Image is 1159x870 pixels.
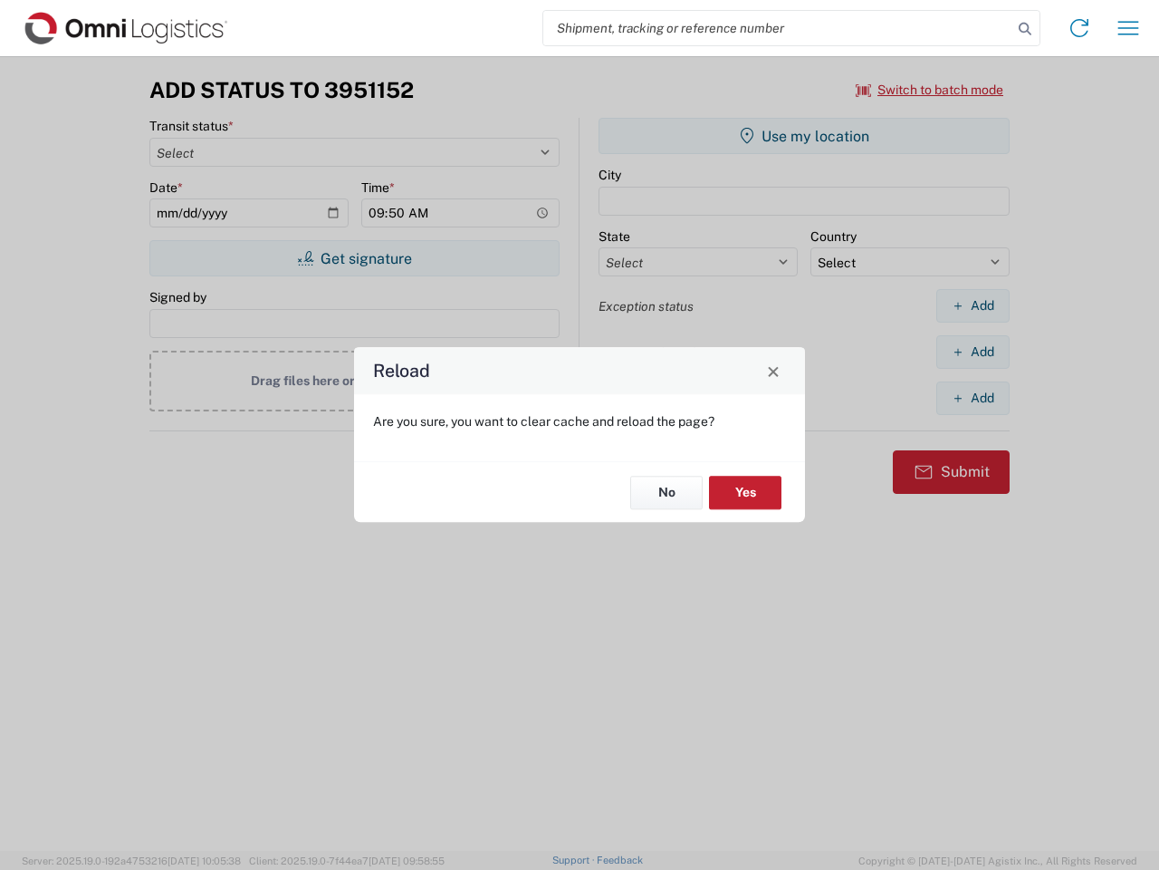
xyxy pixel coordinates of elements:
input: Shipment, tracking or reference number [543,11,1012,45]
button: Yes [709,476,781,509]
button: No [630,476,703,509]
p: Are you sure, you want to clear cache and reload the page? [373,413,786,430]
button: Close [761,358,786,383]
h4: Reload [373,358,430,384]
